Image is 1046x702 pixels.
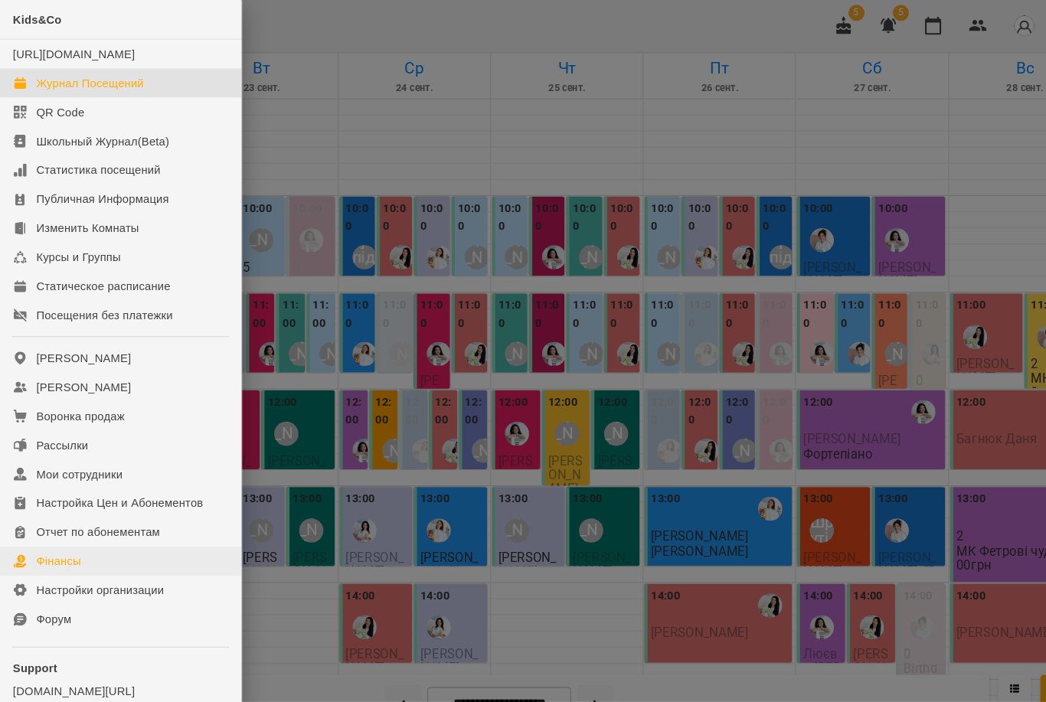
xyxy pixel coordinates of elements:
[12,627,217,642] p: Support
[34,264,162,279] div: Статическое расписание
[34,580,68,596] div: Форум
[34,332,125,348] div: [PERSON_NAME]
[34,360,125,375] div: [PERSON_NAME]
[34,209,132,224] div: Изменить Комнаты
[34,154,152,169] div: Статистика посещений
[12,45,128,57] a: [URL][DOMAIN_NAME]
[34,525,77,540] div: Фінансы
[34,99,80,114] div: QR Code
[34,181,161,197] div: Публичная Информация
[12,670,217,685] a: [PHONE_NUMBER]
[34,71,136,87] div: Журнал Посещений
[34,292,164,307] div: Посещения без платежки
[12,12,59,24] span: Kids&Co
[34,498,152,513] div: Отчет по абонементам
[34,415,83,430] div: Рассылки
[34,237,115,252] div: Курсы и Группы
[34,553,155,568] div: Настройки организации
[34,126,161,142] div: Школьный Журнал(Beta)
[12,648,217,664] a: [DOMAIN_NAME][URL]
[34,387,119,403] div: Воронка продаж
[34,442,116,458] div: Мои сотрудники
[34,470,193,485] div: Настройка Цен и Абонементов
